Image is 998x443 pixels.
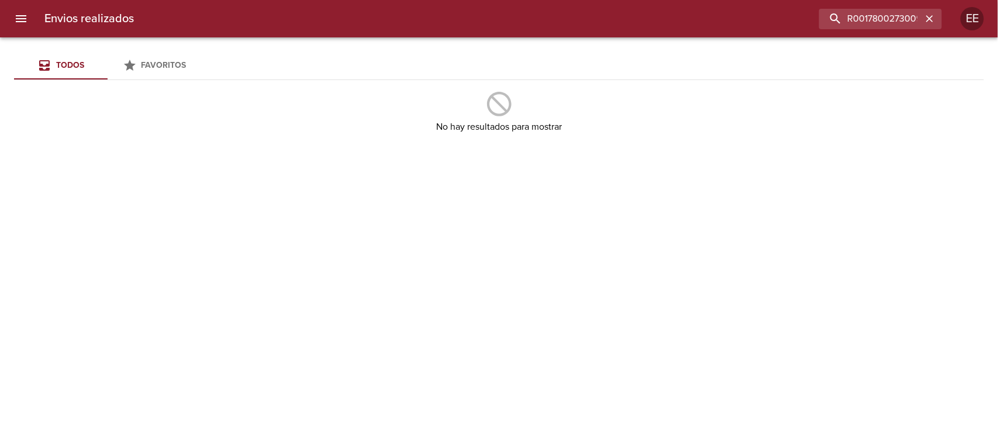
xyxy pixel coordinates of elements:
div: Tabs Envios [14,51,201,79]
div: EE [961,7,984,30]
div: Abrir información de usuario [961,7,984,30]
span: Favoritos [141,60,187,70]
h6: Envios realizados [44,9,134,28]
h6: No hay resultados para mostrar [436,119,562,135]
button: menu [7,5,35,33]
span: Todos [56,60,84,70]
input: buscar [819,9,922,29]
